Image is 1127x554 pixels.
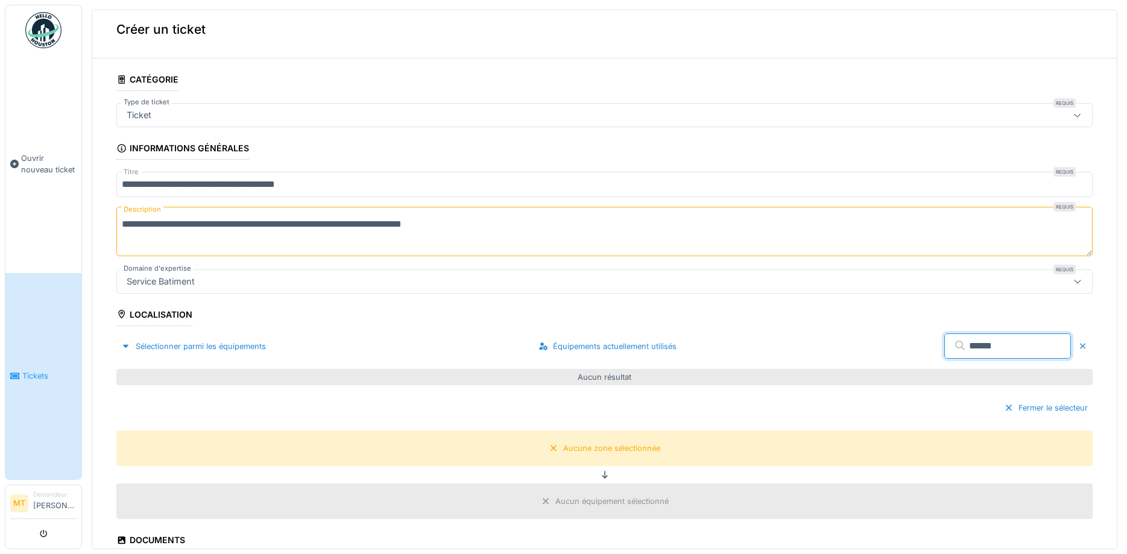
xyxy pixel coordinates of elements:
[121,263,194,274] label: Domaine d'expertise
[116,531,185,552] div: Documents
[1053,265,1076,274] div: Requis
[1053,202,1076,212] div: Requis
[116,139,249,160] div: Informations générales
[22,370,77,382] span: Tickets
[121,167,141,177] label: Titre
[116,338,271,354] div: Sélectionner parmi les équipements
[121,202,163,217] label: Description
[10,490,77,519] a: MT Demandeur[PERSON_NAME]
[122,275,200,288] div: Service Batiment
[999,400,1093,416] div: Fermer le sélecteur
[25,12,62,48] img: Badge_color-CXgf-gQk.svg
[5,55,81,273] a: Ouvrir nouveau ticket
[5,273,81,480] a: Tickets
[555,496,669,507] div: Aucun équipement sélectionné
[122,109,156,122] div: Ticket
[92,1,1117,58] div: Créer un ticket
[21,153,77,175] span: Ouvrir nouveau ticket
[1053,167,1076,177] div: Requis
[10,494,28,512] li: MT
[116,306,192,326] div: Localisation
[534,338,681,354] div: Équipements actuellement utilisés
[33,490,77,499] div: Demandeur
[33,490,77,516] li: [PERSON_NAME]
[116,71,178,91] div: Catégorie
[1053,98,1076,108] div: Requis
[116,369,1093,385] div: Aucun résultat
[121,97,172,107] label: Type de ticket
[563,442,660,454] div: Aucune zone sélectionnée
